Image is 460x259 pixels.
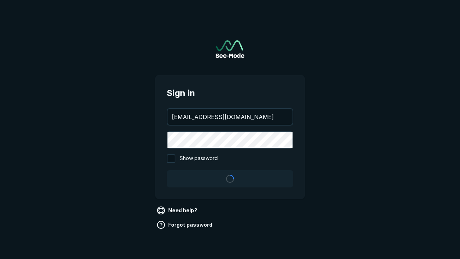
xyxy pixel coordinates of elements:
span: Show password [180,154,218,163]
span: Sign in [167,87,293,100]
a: Go to sign in [216,40,244,58]
img: See-Mode Logo [216,40,244,58]
a: Forgot password [155,219,215,231]
input: your@email.com [167,109,293,125]
a: Need help? [155,205,200,216]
